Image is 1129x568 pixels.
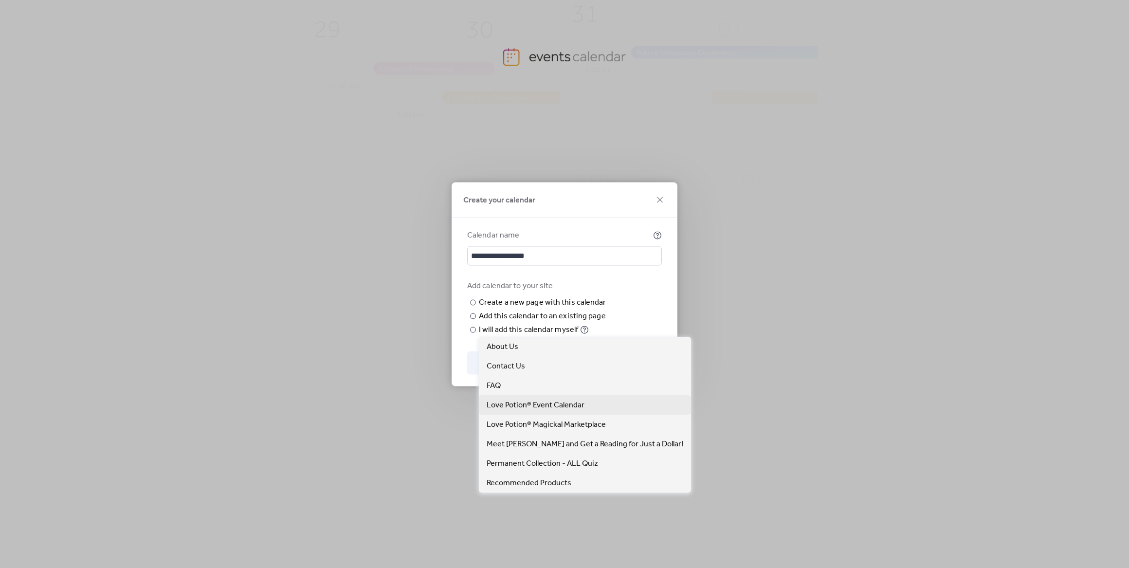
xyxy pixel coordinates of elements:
span: Create your calendar [463,194,535,206]
span: Meet [PERSON_NAME] and Get a Reading for Just a Dollar! [487,439,683,450]
span: Love Potion® Event Calendar [487,400,584,411]
span: Recommended Products [487,477,571,489]
div: Calendar name [467,229,651,241]
span: FAQ [487,380,501,392]
div: Add calendar to your site [467,280,660,292]
div: Add this calendar to an existing page [479,310,606,322]
span: About Us [487,341,518,353]
span: Permanent Collection - ALL Quiz [487,458,598,470]
div: Create a new page with this calendar [479,296,606,308]
div: I will add this calendar myself [479,324,578,335]
span: Love Potion® Magickal Marketplace [487,419,606,431]
span: Contact Us [487,361,525,372]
